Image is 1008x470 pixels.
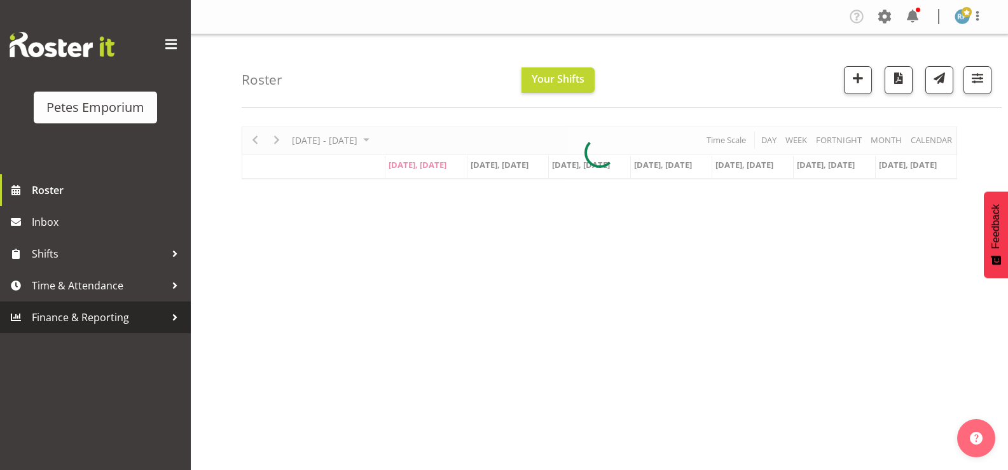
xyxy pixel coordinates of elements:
[521,67,595,93] button: Your Shifts
[32,308,165,327] span: Finance & Reporting
[925,66,953,94] button: Send a list of all shifts for the selected filtered period to all rostered employees.
[885,66,913,94] button: Download a PDF of the roster according to the set date range.
[32,181,184,200] span: Roster
[963,66,991,94] button: Filter Shifts
[32,212,184,232] span: Inbox
[10,32,114,57] img: Rosterit website logo
[46,98,144,117] div: Petes Emporium
[990,204,1002,249] span: Feedback
[532,72,584,86] span: Your Shifts
[32,244,165,263] span: Shifts
[242,73,282,87] h4: Roster
[955,9,970,24] img: reina-puketapu721.jpg
[32,276,165,295] span: Time & Attendance
[970,432,983,445] img: help-xxl-2.png
[844,66,872,94] button: Add a new shift
[984,191,1008,278] button: Feedback - Show survey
